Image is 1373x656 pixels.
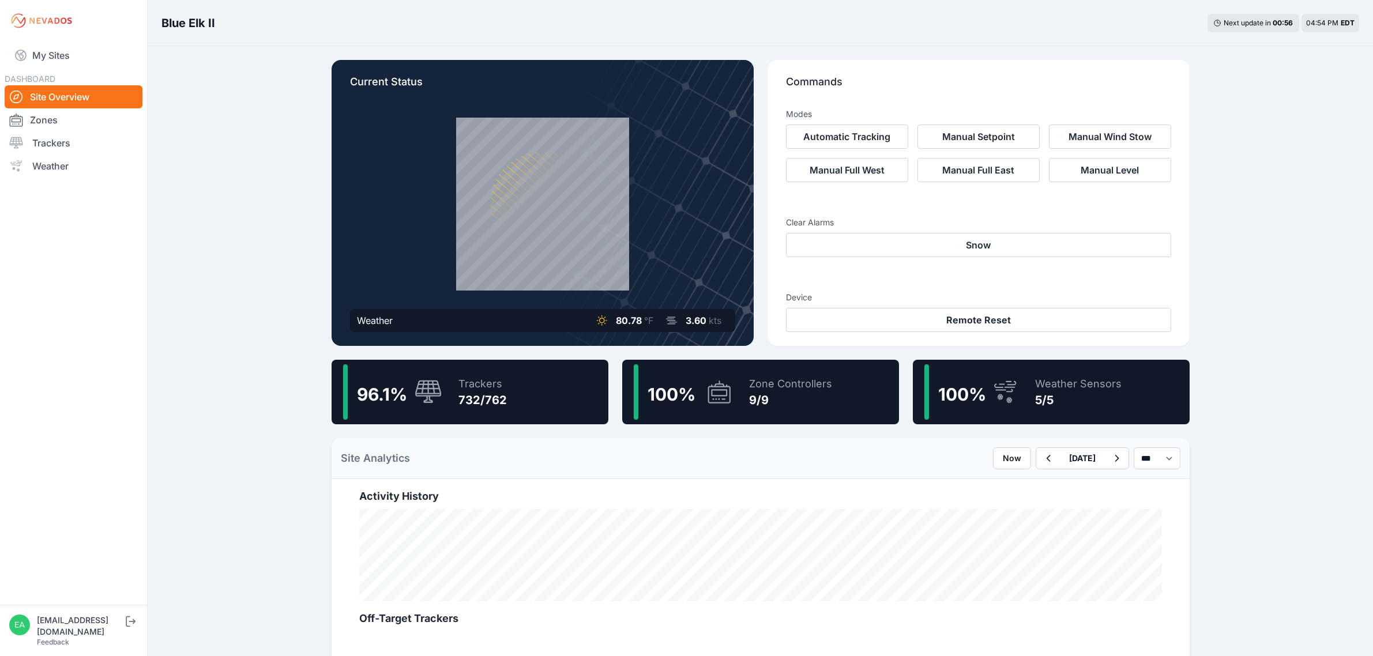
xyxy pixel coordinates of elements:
[458,392,507,408] div: 732/762
[5,85,142,108] a: Site Overview
[5,42,142,69] a: My Sites
[786,108,812,120] h3: Modes
[5,74,55,84] span: DASHBOARD
[749,376,832,392] div: Zone Controllers
[616,315,642,326] span: 80.78
[5,108,142,131] a: Zones
[1060,448,1105,469] button: [DATE]
[622,360,899,424] a: 100%Zone Controllers9/9
[644,315,653,326] span: °F
[1035,376,1122,392] div: Weather Sensors
[332,360,608,424] a: 96.1%Trackers732/762
[9,614,30,635] img: eamon@nevados.solar
[350,74,735,99] p: Current Status
[786,217,1171,228] h3: Clear Alarms
[161,8,215,38] nav: Breadcrumb
[357,314,393,327] div: Weather
[686,315,706,326] span: 3.60
[917,158,1040,182] button: Manual Full East
[786,125,908,149] button: Automatic Tracking
[37,614,123,638] div: [EMAIL_ADDRESS][DOMAIN_NAME]
[161,15,215,31] h3: Blue Elk II
[786,308,1171,332] button: Remote Reset
[1224,18,1271,27] span: Next update in
[1273,18,1293,28] div: 00 : 56
[709,315,721,326] span: kts
[37,638,69,646] a: Feedback
[913,360,1190,424] a: 100%Weather Sensors5/5
[1049,158,1171,182] button: Manual Level
[1035,392,1122,408] div: 5/5
[938,384,986,405] span: 100 %
[648,384,695,405] span: 100 %
[786,292,1171,303] h3: Device
[786,158,908,182] button: Manual Full West
[1341,18,1355,27] span: EDT
[786,233,1171,257] button: Snow
[357,384,407,405] span: 96.1 %
[341,450,410,466] h2: Site Analytics
[5,131,142,154] a: Trackers
[1049,125,1171,149] button: Manual Wind Stow
[9,12,74,30] img: Nevados
[1306,18,1338,27] span: 04:54 PM
[5,154,142,178] a: Weather
[917,125,1040,149] button: Manual Setpoint
[993,447,1031,469] button: Now
[786,74,1171,99] p: Commands
[458,376,507,392] div: Trackers
[749,392,832,408] div: 9/9
[359,488,1162,504] h2: Activity History
[359,610,1162,627] h2: Off-Target Trackers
